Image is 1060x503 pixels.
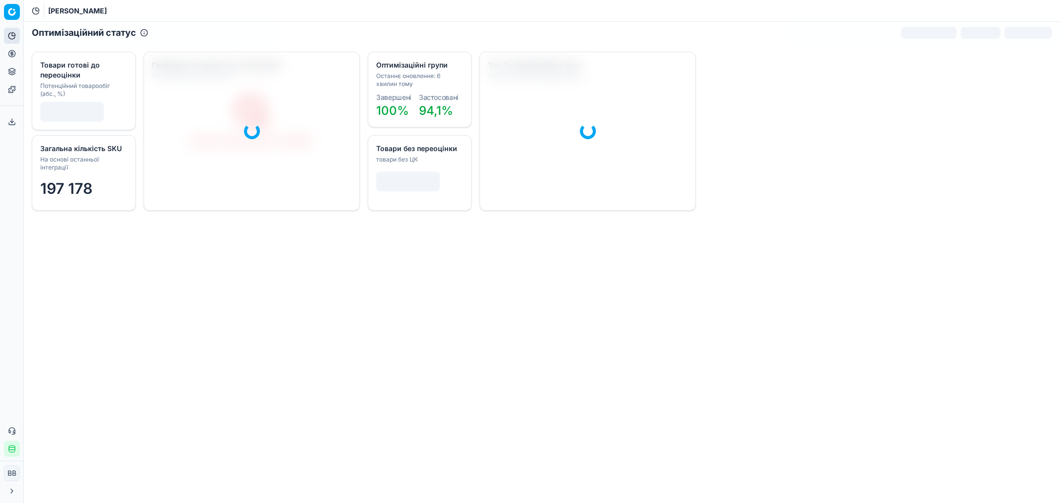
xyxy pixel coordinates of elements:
div: Потенційний товарообіг (абс., %) [40,82,125,98]
div: На основі останньої інтеграції [40,156,125,171]
div: Останнє оновлення: 6 хвилин тому [376,72,461,88]
div: Оптимізаційні групи [376,60,461,70]
nav: breadcrumb [48,6,107,16]
button: ВВ [4,465,20,481]
div: товари без ЦК [376,156,461,164]
span: ВВ [4,466,19,481]
div: Загальна кількість SKU [40,144,125,154]
div: Товари без переоцінки [376,144,461,154]
h2: Оптимізаційний статус [32,26,136,40]
span: 197 178 [40,179,92,197]
dt: Завершені [376,94,411,101]
div: Товари готові до переоцінки [40,60,125,80]
span: 94,1% [419,103,453,118]
dt: Застосовані [419,94,458,101]
span: 100% [376,103,409,118]
span: [PERSON_NAME] [48,6,107,16]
